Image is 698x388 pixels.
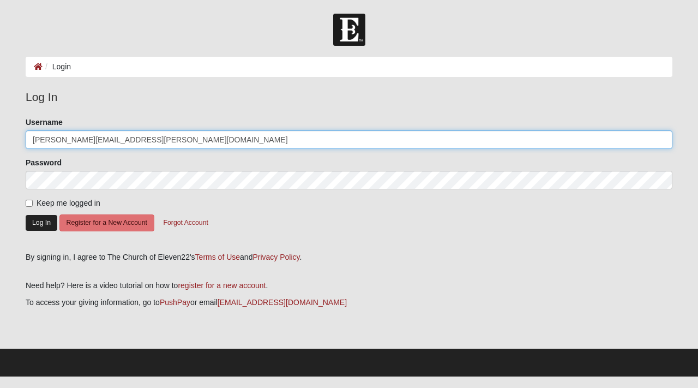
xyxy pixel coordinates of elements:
a: PushPay [160,298,190,307]
a: Privacy Policy [252,253,299,261]
button: Log In [26,215,57,231]
a: [EMAIL_ADDRESS][DOMAIN_NAME] [218,298,347,307]
input: Keep me logged in [26,200,33,207]
button: Forgot Account [157,214,215,231]
label: Password [26,157,62,168]
p: To access your giving information, go to or email [26,297,672,308]
label: Username [26,117,63,128]
p: Need help? Here is a video tutorial on how to . [26,280,672,291]
div: By signing in, I agree to The Church of Eleven22's and . [26,252,672,263]
img: Church of Eleven22 Logo [333,14,365,46]
li: Login [43,61,71,73]
legend: Log In [26,88,672,106]
a: register for a new account [178,281,266,290]
button: Register for a New Account [59,214,154,231]
span: Keep me logged in [37,199,100,207]
a: Terms of Use [195,253,240,261]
